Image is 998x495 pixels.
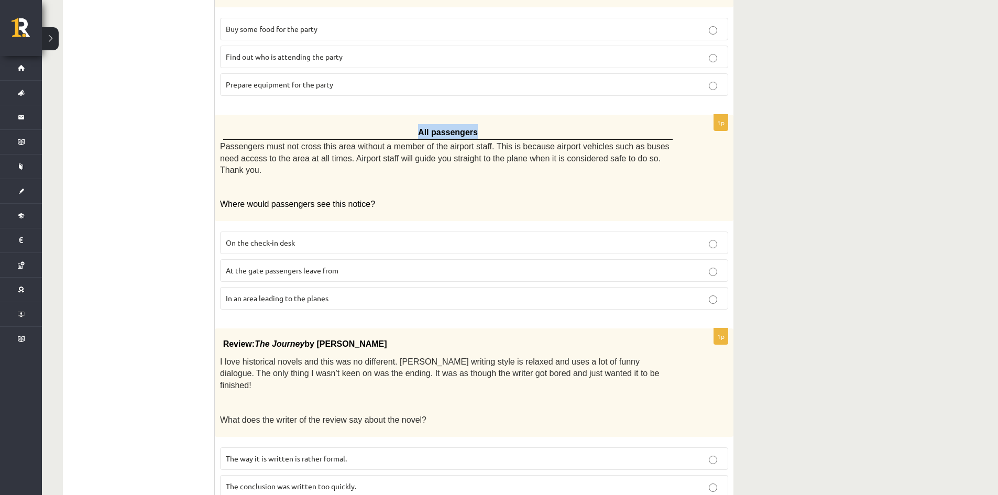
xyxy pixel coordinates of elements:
[304,339,387,348] span: by [PERSON_NAME]
[226,481,356,491] span: The conclusion was written too quickly.
[709,483,717,492] input: The conclusion was written too quickly.
[12,18,42,45] a: Rīgas 1. Tālmācības vidusskola
[220,200,375,208] span: Where would passengers see this notice?
[709,240,717,248] input: On the check-in desk
[220,142,670,174] span: Passengers must not cross this area without a member of the airport staff. This is because airpor...
[226,454,347,463] span: The way it is written is rather formal.
[418,128,478,137] span: All passengers
[220,357,659,390] span: I love historical novels and this was no different. [PERSON_NAME] writing style is relaxed and us...
[226,24,317,34] span: Buy some food for the party
[226,293,328,303] span: In an area leading to the planes
[709,26,717,35] input: Buy some food for the party
[709,54,717,62] input: Find out who is attending the party
[714,328,728,345] p: 1p
[226,266,338,275] span: At the gate passengers leave from
[255,339,304,348] span: The Journey
[709,268,717,276] input: At the gate passengers leave from
[220,415,426,424] span: What does the writer of the review say about the novel?
[226,238,295,247] span: On the check-in desk
[709,456,717,464] input: The way it is written is rather formal.
[223,339,255,348] span: Review:
[714,114,728,131] p: 1p
[226,52,343,61] span: Find out who is attending the party
[709,295,717,304] input: In an area leading to the planes
[226,80,333,89] span: Prepare equipment for the party
[709,82,717,90] input: Prepare equipment for the party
